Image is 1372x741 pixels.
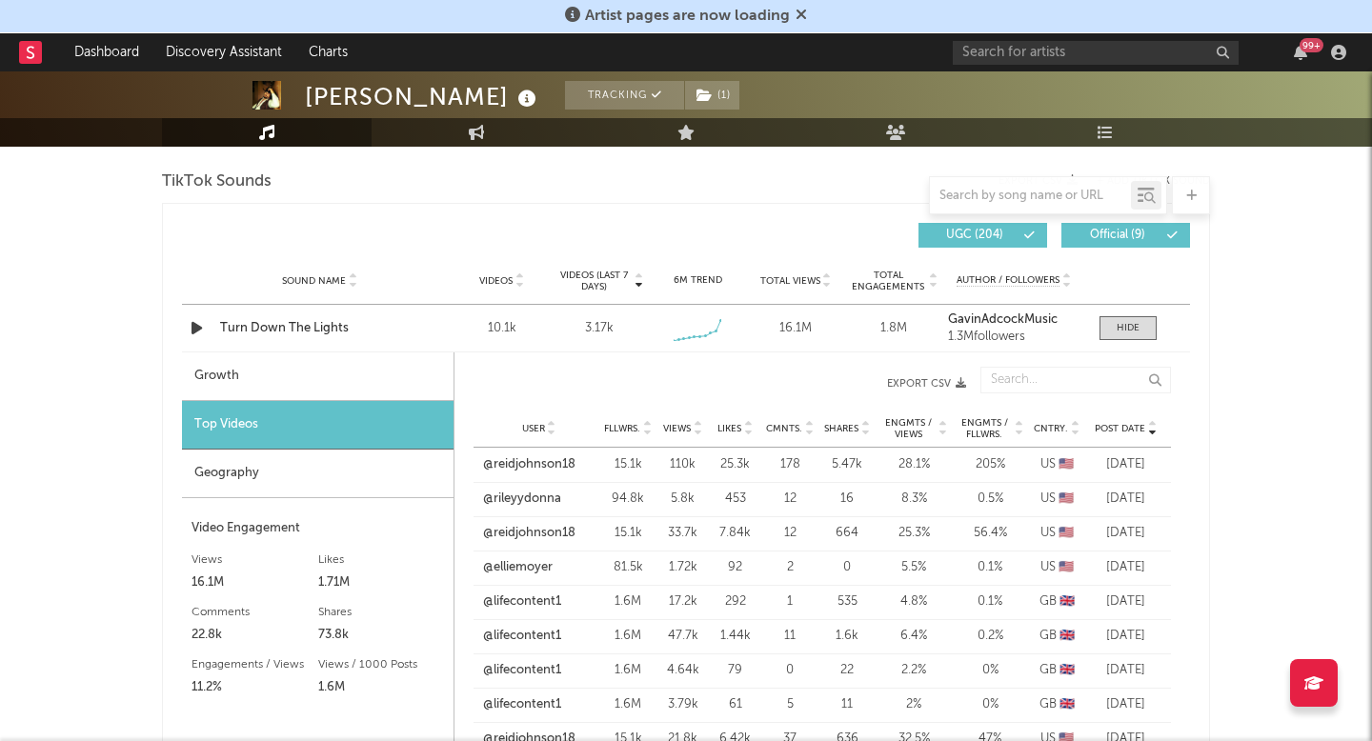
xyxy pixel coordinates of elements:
div: 11 [823,695,871,714]
a: Dashboard [61,33,152,71]
div: 10.1k [457,319,546,338]
div: 1 [766,592,814,611]
button: UGC(204) [918,223,1047,248]
div: [DATE] [1090,490,1161,509]
div: 16.1M [752,319,840,338]
a: @elliemoyer [483,558,553,577]
span: User [522,423,545,434]
div: 0.1 % [957,592,1023,611]
div: 22.8k [192,624,318,647]
span: 🇬🇧 [1059,595,1075,608]
div: 5.5 % [880,558,947,577]
div: US [1033,524,1080,543]
div: 4.8 % [880,592,947,611]
div: 2 % [880,695,947,714]
span: 🇺🇸 [1059,561,1074,573]
div: [DATE] [1090,592,1161,611]
div: 1.3M followers [948,330,1080,344]
div: US [1033,455,1080,474]
div: 178 [766,455,814,474]
div: US [1033,558,1080,577]
div: US [1033,490,1080,509]
div: Views [192,549,318,571]
a: @lifecontent1 [483,695,561,714]
div: 5 [766,695,814,714]
div: Geography [182,450,454,498]
div: 2 [766,558,814,577]
div: Comments [192,601,318,624]
div: 0.1 % [957,558,1023,577]
span: 🇺🇸 [1059,458,1074,471]
div: 205 % [957,455,1023,474]
span: Sound Name [282,275,346,287]
div: 1.71M [318,571,445,594]
div: 15.1k [604,455,652,474]
div: 61 [714,695,757,714]
div: 4.64k [661,661,704,680]
div: Growth [182,352,454,401]
div: 47.7k [661,627,704,646]
span: Likes [717,423,741,434]
div: 1.8M [850,319,938,338]
div: 11.2% [192,676,318,699]
div: 664 [823,524,871,543]
div: 0 % [957,695,1023,714]
div: 79 [714,661,757,680]
div: 73.8k [318,624,445,647]
a: Charts [295,33,361,71]
a: GavinAdcockMusic [948,313,1080,327]
div: Shares [318,601,445,624]
span: Post Date [1095,423,1145,434]
span: Shares [824,423,858,434]
span: ( 1 ) [684,81,740,110]
input: Search... [980,367,1171,393]
div: 99 + [1300,38,1323,52]
button: Export CSV [493,378,966,390]
div: Views / 1000 Posts [318,653,445,676]
span: Fllwrs. [604,423,640,434]
div: 0.2 % [957,627,1023,646]
div: 6M Trend [654,273,742,288]
div: 12 [766,524,814,543]
a: @lifecontent1 [483,627,561,646]
div: GB [1033,627,1080,646]
span: UGC ( 204 ) [931,230,1019,241]
div: 16 [823,490,871,509]
button: (1) [685,81,739,110]
div: 1.6M [318,676,445,699]
div: GB [1033,661,1080,680]
div: [DATE] [1090,558,1161,577]
div: 1.6M [604,627,652,646]
div: 3.79k [661,695,704,714]
span: Engmts / Fllwrs. [957,417,1012,440]
button: Export CSV [999,175,1078,187]
div: Likes [318,549,445,571]
div: 28.1 % [880,455,947,474]
div: Top Videos [182,401,454,450]
div: 11 [766,627,814,646]
div: 0 [823,558,871,577]
div: 535 [823,592,871,611]
span: 🇺🇸 [1059,527,1074,539]
span: Videos (last 7 days) [555,270,633,292]
div: 25.3k [714,455,757,474]
a: Discovery Assistant [152,33,295,71]
div: 0 % [957,661,1023,680]
div: 1.72k [661,558,704,577]
div: 1.6k [823,627,871,646]
span: 🇬🇧 [1059,664,1075,676]
div: 22 [823,661,871,680]
span: Dismiss [796,9,807,24]
div: [DATE] [1090,455,1161,474]
span: 🇺🇸 [1059,492,1074,505]
div: 1.44k [714,627,757,646]
div: 1.6M [604,592,652,611]
span: Cntry. [1034,423,1068,434]
span: Engmts / Views [880,417,936,440]
div: 2.2 % [880,661,947,680]
div: [PERSON_NAME] [305,81,541,112]
div: 94.8k [604,490,652,509]
div: Turn Down The Lights [220,319,419,338]
div: 17.2k [661,592,704,611]
span: TikTok Sounds [162,170,272,193]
